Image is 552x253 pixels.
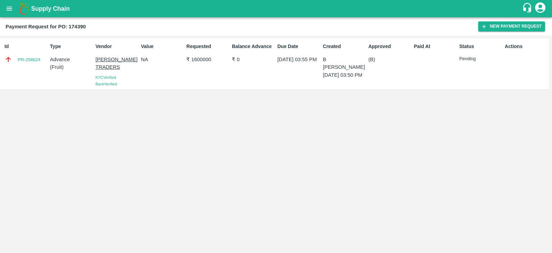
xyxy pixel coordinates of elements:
p: (B) [368,56,411,63]
p: Balance Advance [232,43,275,50]
span: Bank Verified [96,82,117,86]
p: Created [323,43,366,50]
b: Payment Request for PO: 174390 [6,24,86,29]
p: NA [141,56,184,63]
div: customer-support [522,2,534,15]
p: Value [141,43,184,50]
b: Supply Chain [31,5,70,12]
p: Pending [459,56,502,62]
p: Due Date [277,43,320,50]
p: Requested [186,43,229,50]
img: logo [17,2,31,16]
p: Status [459,43,502,50]
p: B [PERSON_NAME] [323,56,366,71]
p: [DATE] 03:55 PM [277,56,320,63]
p: Advance [50,56,93,63]
p: ₹ 0 [232,56,275,63]
div: account of current user [534,1,546,16]
button: New Payment Request [478,21,545,31]
p: Actions [505,43,548,50]
p: Type [50,43,93,50]
button: open drawer [1,1,17,17]
p: [PERSON_NAME] TRADERS [96,56,138,71]
a: PR-256624 [18,56,40,63]
p: Paid At [414,43,456,50]
p: Approved [368,43,411,50]
p: ₹ 1600000 [186,56,229,63]
p: Id [4,43,47,50]
p: Vendor [96,43,138,50]
span: KYC Verified [96,75,116,79]
p: [DATE] 03:50 PM [323,71,366,79]
p: ( Fruit ) [50,63,93,71]
a: Supply Chain [31,4,522,13]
